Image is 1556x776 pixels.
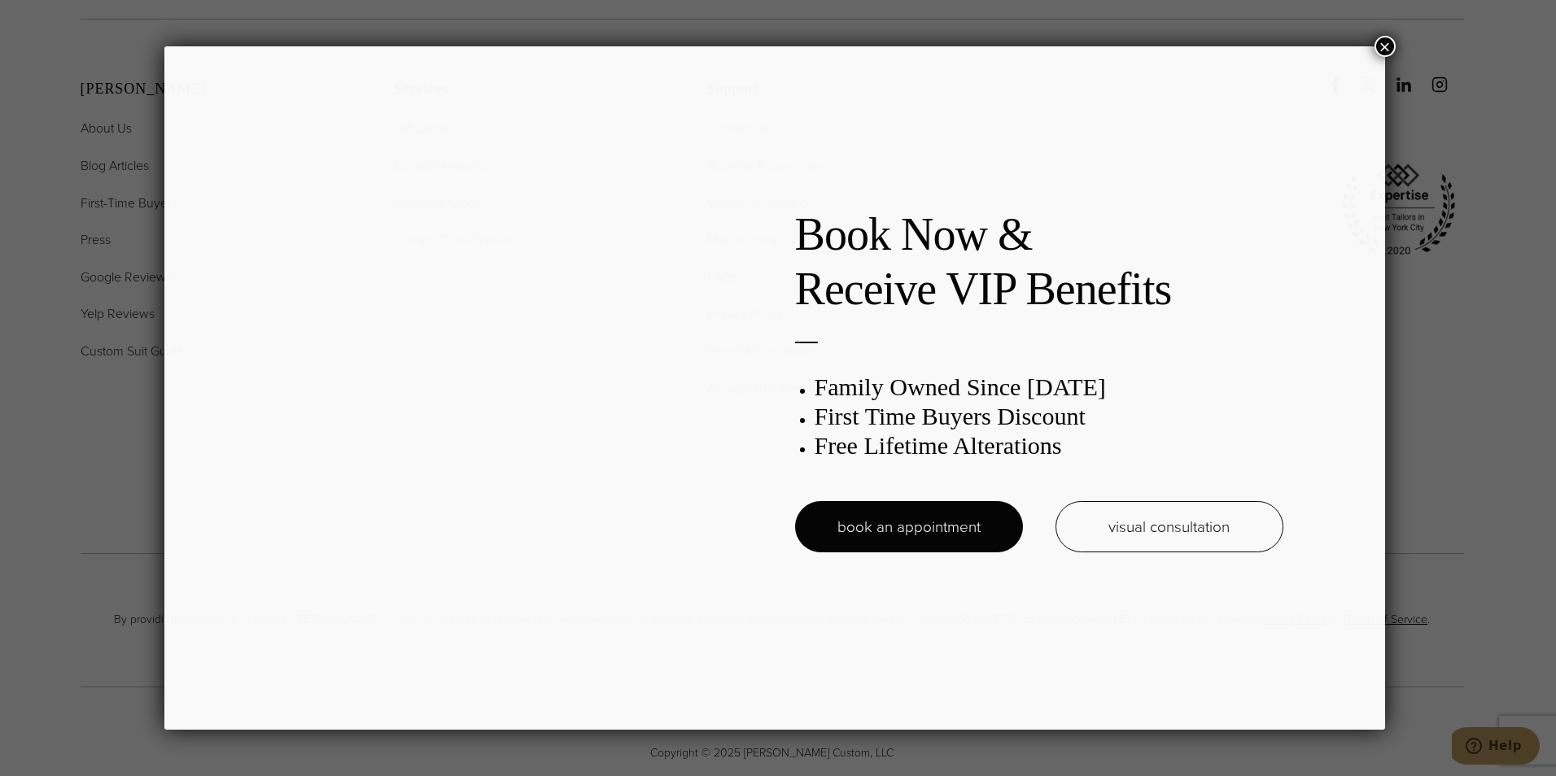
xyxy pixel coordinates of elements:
[1056,501,1283,552] a: visual consultation
[1375,36,1396,57] button: Close
[815,373,1283,402] h3: Family Owned Since [DATE]
[815,402,1283,431] h3: First Time Buyers Discount
[795,207,1283,316] h2: Book Now & Receive VIP Benefits
[815,431,1283,460] h3: Free Lifetime Alterations
[795,501,1023,552] a: book an appointment
[37,11,70,26] span: Help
